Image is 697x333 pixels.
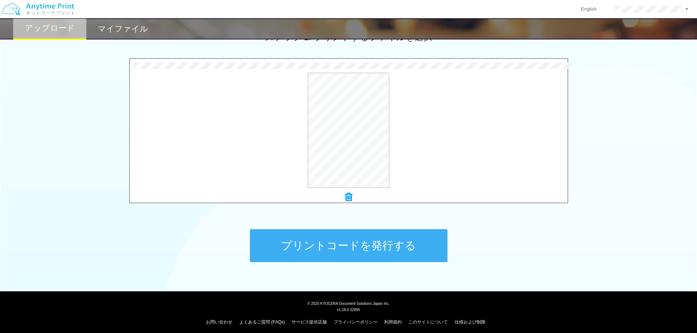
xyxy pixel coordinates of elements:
[408,319,448,325] a: このサイトについて
[239,319,285,325] a: よくあるご質問 (FAQs)
[25,24,75,33] h2: アップロード
[265,32,432,42] span: ステップ 2: プリントするファイルを選択
[98,24,148,33] h2: マイファイル
[455,319,486,325] a: 仕様および制限
[334,319,378,325] a: プライバシーポリシー
[307,301,390,306] span: © 2025 KYOCERA Document Solutions Japan Inc.
[250,229,447,262] button: プリントコードを発行する
[206,319,232,325] a: お問い合わせ
[384,319,402,325] a: 利用規約
[292,319,327,325] a: サービス提供店舗
[337,307,360,312] span: v1.18.0.32895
